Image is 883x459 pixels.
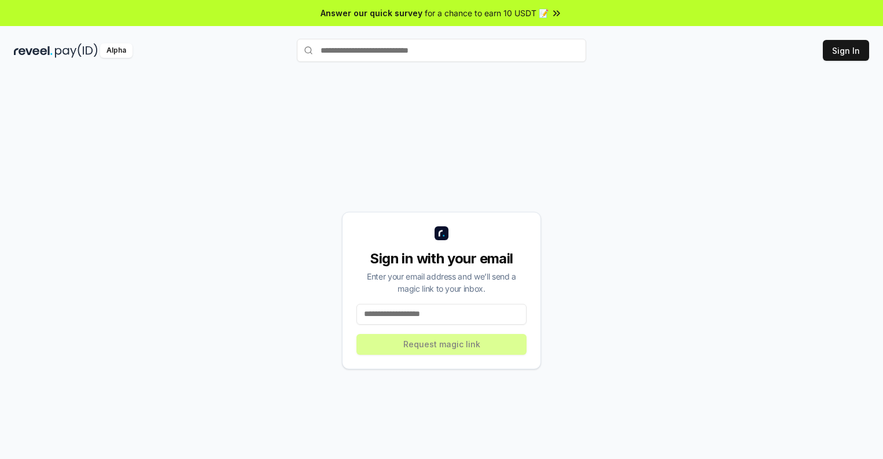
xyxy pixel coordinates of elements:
[321,7,422,19] span: Answer our quick survey
[100,43,133,58] div: Alpha
[14,43,53,58] img: reveel_dark
[55,43,98,58] img: pay_id
[425,7,549,19] span: for a chance to earn 10 USDT 📝
[823,40,869,61] button: Sign In
[435,226,448,240] img: logo_small
[356,270,527,295] div: Enter your email address and we’ll send a magic link to your inbox.
[356,249,527,268] div: Sign in with your email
